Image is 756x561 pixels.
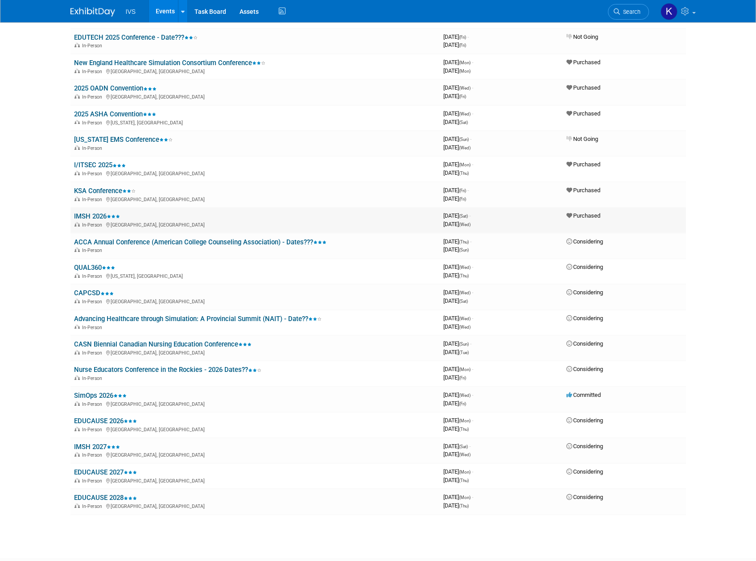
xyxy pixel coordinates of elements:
span: Considering [566,468,603,475]
span: Purchased [566,161,600,168]
span: Not Going [566,33,598,40]
span: - [472,392,473,398]
span: [DATE] [443,33,469,40]
span: (Mon) [459,60,471,65]
span: [DATE] [443,289,473,296]
span: In-Person [82,222,105,228]
span: Purchased [566,84,600,91]
span: (Wed) [459,111,471,116]
span: (Mon) [459,367,471,372]
div: [GEOGRAPHIC_DATA], [GEOGRAPHIC_DATA] [74,67,436,74]
span: [DATE] [443,425,469,432]
img: In-Person Event [74,247,80,252]
img: In-Person Event [74,145,80,150]
a: EDUCAUSE 2027 [74,468,137,476]
div: [US_STATE], [GEOGRAPHIC_DATA] [74,272,436,279]
span: - [472,161,473,168]
span: Considering [566,238,603,245]
span: (Wed) [459,222,471,227]
span: (Sat) [459,120,468,125]
span: [DATE] [443,315,473,322]
a: Nurse Educators Conference in the Rockies - 2026 Dates?? [74,366,261,374]
span: [DATE] [443,161,473,168]
span: [DATE] [443,264,473,270]
div: [GEOGRAPHIC_DATA], [GEOGRAPHIC_DATA] [74,195,436,202]
span: Considering [566,366,603,372]
img: In-Person Event [74,43,80,47]
span: In-Person [82,325,105,330]
span: [DATE] [443,136,471,142]
span: (Thu) [459,503,469,508]
span: - [469,443,471,450]
span: - [470,136,471,142]
a: EDUTECH 2025 Conference - Date??? [74,33,198,41]
span: In-Person [82,273,105,279]
span: (Fri) [459,197,466,202]
span: [DATE] [443,169,469,176]
a: [US_STATE] EMS Conference [74,136,173,144]
img: In-Person Event [74,452,80,457]
span: (Wed) [459,290,471,295]
span: (Mon) [459,495,471,500]
span: IVS [126,8,136,15]
span: Committed [566,392,601,398]
a: I/ITSEC 2025 [74,161,126,169]
span: [DATE] [443,468,473,475]
span: (Fri) [459,188,466,193]
span: - [467,33,469,40]
div: [GEOGRAPHIC_DATA], [GEOGRAPHIC_DATA] [74,221,436,228]
img: In-Person Event [74,427,80,431]
span: (Wed) [459,145,471,150]
span: [DATE] [443,144,471,151]
span: (Thu) [459,239,469,244]
span: - [472,84,473,91]
img: In-Person Event [74,94,80,99]
span: (Mon) [459,470,471,474]
img: In-Person Event [74,120,80,124]
span: In-Person [82,503,105,509]
span: - [472,366,473,372]
img: Karl Fauerbach [661,3,678,20]
img: In-Person Event [74,222,80,227]
span: (Wed) [459,265,471,270]
span: (Wed) [459,325,471,330]
span: [DATE] [443,67,471,74]
a: Search [608,4,649,20]
span: [DATE] [443,238,471,245]
span: (Mon) [459,418,471,423]
span: (Fri) [459,375,466,380]
a: IMSH 2026 [74,212,120,220]
img: In-Person Event [74,503,80,508]
span: Purchased [566,212,600,219]
img: In-Person Event [74,299,80,303]
span: [DATE] [443,443,471,450]
span: - [472,494,473,500]
span: [DATE] [443,349,469,355]
span: [DATE] [443,195,466,202]
div: [GEOGRAPHIC_DATA], [GEOGRAPHIC_DATA] [74,451,436,458]
span: - [470,340,471,347]
a: KSA Conference [74,187,136,195]
span: In-Person [82,299,105,305]
span: (Wed) [459,316,471,321]
span: (Thu) [459,273,469,278]
span: [DATE] [443,221,471,227]
span: (Sun) [459,247,469,252]
span: (Mon) [459,162,471,167]
a: Advancing Healthcare through Simulation: A Provincial Summit (NAIT) - Date?? [74,315,322,323]
span: [DATE] [443,212,471,219]
div: [GEOGRAPHIC_DATA], [GEOGRAPHIC_DATA] [74,93,436,100]
span: (Sat) [459,299,468,304]
span: [DATE] [443,417,473,424]
span: [DATE] [443,59,473,66]
span: In-Person [82,247,105,253]
span: (Mon) [459,69,471,74]
span: [DATE] [443,400,466,407]
span: Purchased [566,59,600,66]
div: [GEOGRAPHIC_DATA], [GEOGRAPHIC_DATA] [74,297,436,305]
span: (Fri) [459,35,466,40]
span: - [472,59,473,66]
span: In-Person [82,145,105,151]
span: [DATE] [443,93,466,99]
span: [DATE] [443,246,469,253]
